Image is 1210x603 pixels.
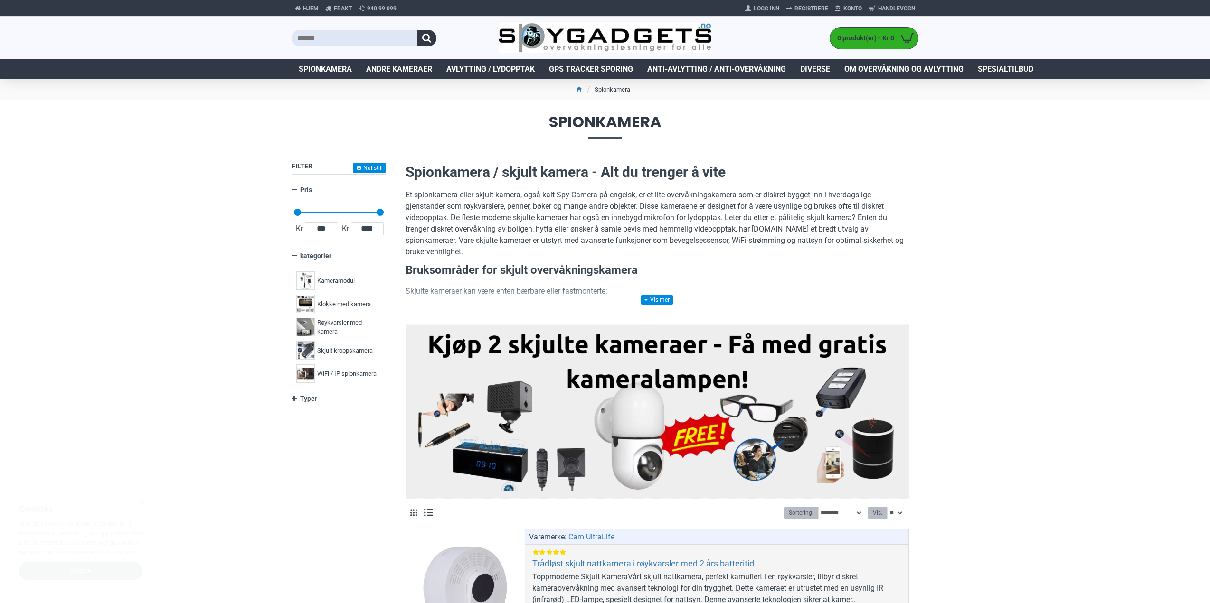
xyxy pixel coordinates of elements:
[439,59,542,79] a: Avlytting / Lydopptak
[303,4,319,13] span: Hjem
[832,1,865,16] a: Konto
[292,182,386,198] a: Pris
[843,4,862,13] span: Konto
[568,531,614,543] a: Cam UltraLife
[793,59,837,79] a: Diverse
[837,59,971,79] a: Om overvåkning og avlytting
[406,286,909,297] p: Skjulte kameraer kan være enten bærbare eller fastmonterte:
[296,364,315,383] img: WiFi / IP spionkamera
[292,248,386,264] a: kategorier
[647,64,786,75] span: Anti-avlytting / Anti-overvåkning
[366,64,432,75] span: Andre kameraer
[406,262,909,278] h3: Bruksområder for skjult overvåkningskamera
[754,4,779,13] span: Logg Inn
[296,318,315,336] img: Røykvarsler med kamera
[794,4,828,13] span: Registrere
[294,223,305,234] span: Kr
[19,499,136,520] div: Cookies
[865,1,918,16] a: Handlevogn
[317,318,379,336] span: Røykvarsler med kamera
[296,295,315,313] img: Klokke med kamera
[292,390,386,407] a: Typer
[353,163,386,173] button: Nullstill
[800,64,830,75] span: Diverse
[978,64,1033,75] span: Spesialtilbud
[878,4,915,13] span: Handlevogn
[425,302,909,325] li: Disse kan tas med overalt og brukes til skjult filming i situasjoner der diskresjon er nødvendig ...
[742,1,783,16] a: Logg Inn
[317,276,355,286] span: Kameramodul
[112,549,133,556] a: Les mer, opens a new window
[317,369,377,379] span: WiFi / IP spionkamera
[299,64,352,75] span: Spionkamera
[406,189,909,258] p: Et spionkamera eller skjult kamera, også kalt Spy Camera på engelsk, er et lite overvåkningskamer...
[406,162,909,182] h2: Spionkamera / skjult kamera - Alt du trenger å vite
[542,59,640,79] a: GPS Tracker Sporing
[317,346,373,355] span: Skjult kroppskamera
[446,64,535,75] span: Avlytting / Lydopptak
[138,499,145,506] div: Close
[296,271,315,290] img: Kameramodul
[292,114,918,139] span: Spionkamera
[830,28,918,49] a: 0 produkt(er) - Kr 0
[971,59,1040,79] a: Spesialtilbud
[292,162,312,170] span: Filter
[532,558,754,569] a: Trådløst skjult nattkamera i røykvarsler med 2 års batteritid
[334,4,352,13] span: Frakt
[340,223,351,234] span: Kr
[868,507,887,519] label: Vis:
[784,507,818,519] label: Sortering:
[296,341,315,360] img: Skjult kroppskamera
[549,64,633,75] span: GPS Tracker Sporing
[499,23,712,54] img: SpyGadgets.no
[783,1,832,16] a: Registrere
[425,303,511,312] strong: Bærbare spionkameraer:
[19,520,142,555] span: Vi bruker cookies på denne nettsiden for å forbedre våre tjenester og din opplevelse. Ved å bruke...
[529,531,567,543] span: Varemerke:
[413,329,902,491] img: Kjøp 2 skjulte kameraer – Få med gratis kameralampe!
[830,33,897,43] span: 0 produkt(er) - Kr 0
[844,64,964,75] span: Om overvåkning og avlytting
[367,4,397,13] span: 940 99 099
[19,562,142,580] div: Godta
[317,299,371,309] span: Klokke med kamera
[359,59,439,79] a: Andre kameraer
[292,59,359,79] a: Spionkamera
[640,59,793,79] a: Anti-avlytting / Anti-overvåkning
